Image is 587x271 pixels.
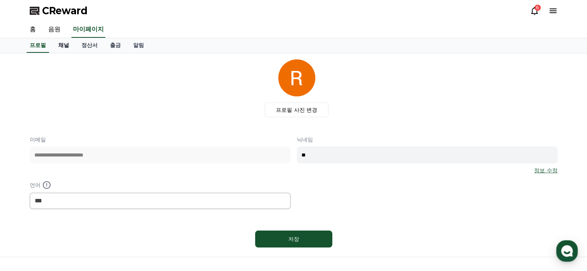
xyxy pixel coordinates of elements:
span: CReward [42,5,88,17]
a: 홈 [2,207,51,226]
a: 대화 [51,207,100,226]
a: 알림 [127,38,150,53]
a: 정보 수정 [534,167,557,174]
span: 대화 [71,219,80,225]
p: 언어 [30,180,291,190]
div: 저장 [271,235,317,243]
a: 홈 [24,22,42,38]
a: 프로필 [27,38,49,53]
span: 홈 [24,219,29,225]
p: 이메일 [30,136,291,143]
p: 닉네임 [297,136,558,143]
a: 채널 [52,38,75,53]
a: 6 [530,6,539,15]
img: profile_image [278,59,315,96]
a: CReward [30,5,88,17]
button: 저장 [255,231,332,247]
a: 설정 [100,207,148,226]
label: 프로필 사진 변경 [265,103,328,117]
a: 정산서 [75,38,104,53]
a: 출금 [104,38,127,53]
a: 음원 [42,22,67,38]
div: 6 [535,5,541,11]
span: 설정 [119,219,129,225]
a: 마이페이지 [71,22,105,38]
